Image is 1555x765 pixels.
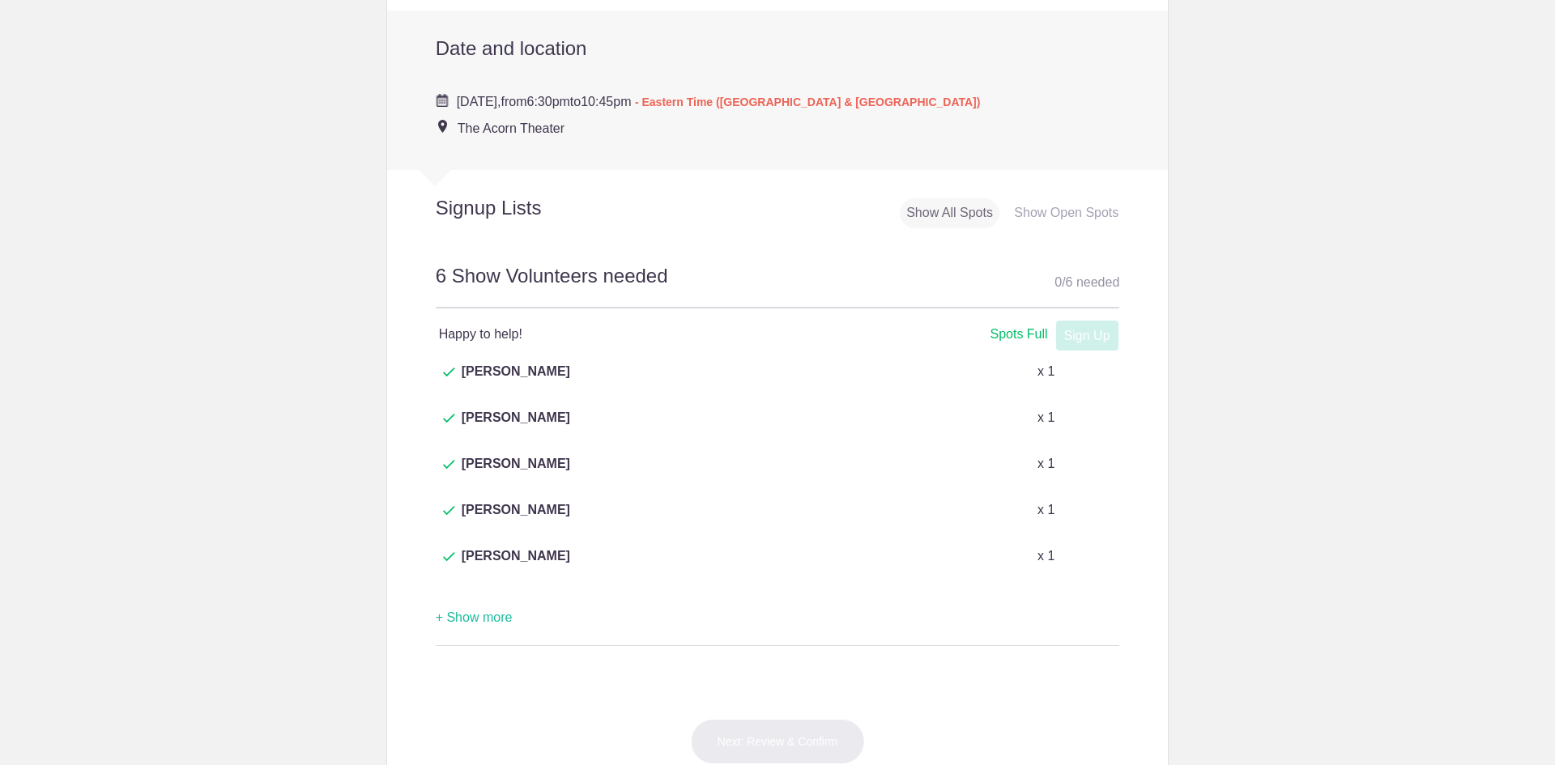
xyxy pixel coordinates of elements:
h2: 6 Show Volunteers needed [436,262,1120,308]
p: x 1 [1037,500,1054,520]
h2: Date and location [436,36,1120,61]
span: - Eastern Time ([GEOGRAPHIC_DATA] & [GEOGRAPHIC_DATA]) [635,96,981,108]
p: x 1 [1037,408,1054,427]
h4: Happy to help! [439,325,777,344]
img: Check dark green [443,414,455,423]
span: 10:45pm [581,95,631,108]
button: + Show more [436,593,513,644]
span: [PERSON_NAME] [462,546,570,585]
span: from to [457,95,981,108]
span: [PERSON_NAME] [462,362,570,401]
span: [PERSON_NAME] [462,454,570,493]
img: Event location [438,120,447,133]
img: Check dark green [443,552,455,562]
img: Cal purple [436,94,449,107]
div: Show Open Spots [1008,198,1125,228]
img: Check dark green [443,460,455,470]
div: Show All Spots [900,198,999,228]
span: 6:30pm [526,95,569,108]
img: Check dark green [443,368,455,377]
span: / [1062,275,1065,289]
h2: Signup Lists [387,196,648,220]
span: [DATE], [457,95,501,108]
p: x 1 [1037,546,1054,566]
p: x 1 [1037,362,1054,381]
p: x 1 [1037,454,1054,474]
span: [PERSON_NAME] [462,500,570,539]
span: The Acorn Theater [458,121,564,135]
img: Check dark green [443,506,455,516]
button: Next: Review & Confirm [691,719,865,764]
span: [PERSON_NAME] [462,408,570,447]
div: Spots Full [990,325,1047,345]
div: 0 6 needed [1054,270,1119,295]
